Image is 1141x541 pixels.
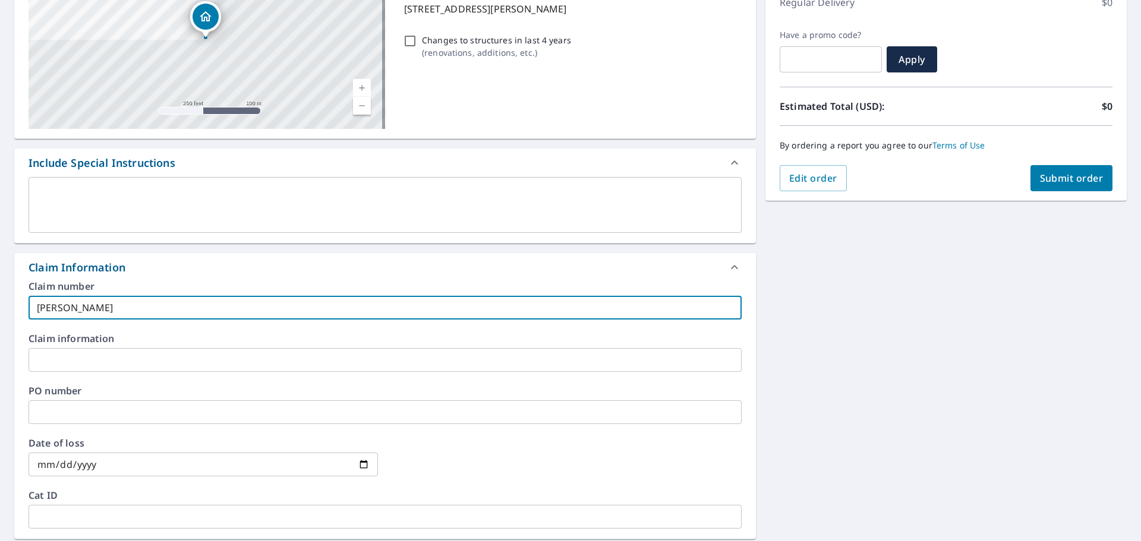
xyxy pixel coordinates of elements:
label: Claim information [29,334,742,343]
div: Include Special Instructions [14,148,756,177]
p: $0 [1102,99,1112,113]
div: Include Special Instructions [29,155,175,171]
p: ( renovations, additions, etc. ) [422,46,571,59]
label: Claim number [29,281,742,291]
a: Current Level 17, Zoom Out [353,97,371,115]
p: Estimated Total (USD): [780,99,946,113]
p: By ordering a report you agree to our [780,140,1112,151]
button: Apply [887,46,937,72]
a: Current Level 17, Zoom In [353,79,371,97]
span: Apply [896,53,928,66]
button: Edit order [780,165,847,191]
a: Terms of Use [932,140,985,151]
label: Cat ID [29,491,742,500]
div: Claim Information [29,260,125,276]
div: Claim Information [14,253,756,281]
label: Have a promo code? [780,30,882,40]
span: Submit order [1040,172,1104,185]
p: [STREET_ADDRESS][PERSON_NAME] [404,2,737,16]
div: Dropped pin, building 1, Residential property, 14331 Pelican Marsh Dr Cypress, TX 77429 [190,1,221,38]
span: Edit order [789,172,837,185]
label: PO number [29,386,742,396]
p: Changes to structures in last 4 years [422,34,571,46]
button: Submit order [1030,165,1113,191]
label: Date of loss [29,438,378,448]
